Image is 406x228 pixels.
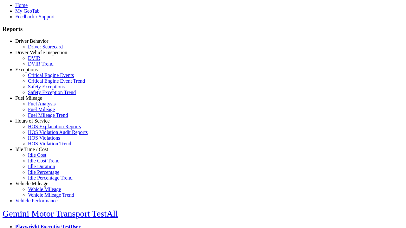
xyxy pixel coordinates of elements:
a: Idle Cost [28,152,46,158]
a: Safety Exception Trend [28,90,76,95]
a: My GeoTab [15,8,40,14]
a: Idle Percentage Trend [28,175,72,180]
a: HOS Violation Audit Reports [28,130,88,135]
a: Driver Scorecard [28,44,63,49]
a: Idle Duration [28,164,55,169]
a: Critical Engine Events [28,73,74,78]
a: Fuel Mileage [15,95,42,101]
a: Vehicle Mileage Trend [28,192,74,198]
a: Home [15,3,28,8]
a: Feedback / Support [15,14,55,19]
a: DVIR Trend [28,61,53,66]
a: Vehicle Mileage [15,181,48,186]
a: Idle Percentage [28,169,59,175]
a: Fuel Mileage Trend [28,112,68,118]
a: Critical Engine Event Trend [28,78,85,84]
a: HOS Violations [28,135,60,141]
a: Idle Cost Trend [28,158,60,163]
a: Fuel Mileage [28,107,55,112]
a: Driver Vehicle Inspection [15,50,67,55]
a: HOS Explanation Reports [28,124,81,129]
a: Vehicle Mileage [28,187,61,192]
a: Vehicle Performance [15,198,58,203]
a: Fuel Analysis [28,101,56,106]
a: Safety Exceptions [28,84,65,89]
a: HOS Violation Trend [28,141,71,146]
a: DVIR [28,55,40,61]
a: Idle Time / Cost [15,147,48,152]
a: Driver Behavior [15,38,48,44]
a: Gemini Motor Transport TestAll [3,209,118,218]
a: Hours of Service [15,118,49,123]
a: Exceptions [15,67,38,72]
h3: Reports [3,26,403,33]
